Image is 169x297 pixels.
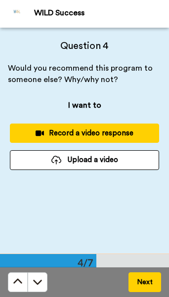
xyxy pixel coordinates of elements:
[68,99,101,111] p: I want to
[8,64,155,84] span: Would you recommend this program to someone else? Why/why not?
[18,128,151,138] div: Record a video response
[10,124,159,143] button: Record a video response
[8,39,161,53] h4: Question 4
[34,8,169,18] div: WILD Success
[10,150,159,170] button: Upload a video
[128,272,161,292] button: Next
[62,255,109,269] div: 4/7
[5,2,29,26] img: Profile Image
